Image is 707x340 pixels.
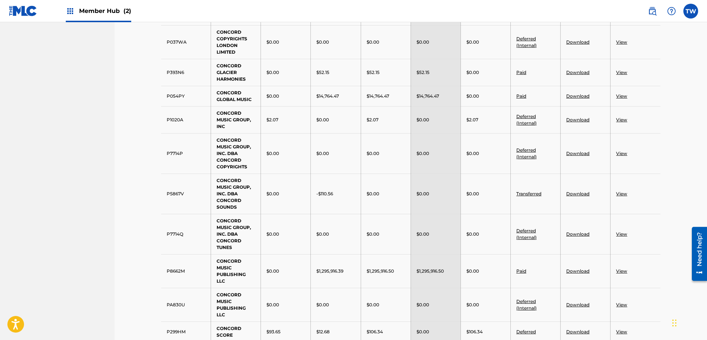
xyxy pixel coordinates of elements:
[266,117,278,123] p: $2.07
[516,299,537,311] a: Deferred (Internal)
[516,191,541,196] a: Transferred
[316,231,329,238] p: $0.00
[316,69,329,76] p: $52.15
[417,150,429,157] p: $0.00
[616,191,627,196] a: View
[670,304,707,340] iframe: Chat Widget
[211,174,261,214] td: CONCORD MUSIC GROUP, INC. DBA CONCORD SOUNDS
[616,302,627,307] a: View
[516,147,537,159] a: Deferred (Internal)
[466,117,478,123] p: $2.07
[417,191,429,197] p: $0.00
[516,36,537,48] a: Deferred (Internal)
[466,93,479,100] p: $0.00
[566,329,589,334] a: Download
[367,69,380,76] p: $52.15
[648,7,657,16] img: search
[211,133,261,174] td: CONCORD MUSIC GROUP, INC. DBA CONCORD COPYRIGHTS
[211,288,261,322] td: CONCORD MUSIC PUBLISHING LLC
[367,329,383,335] p: $106.34
[417,329,429,335] p: $0.00
[367,268,394,275] p: $1,295,916.50
[566,117,589,122] a: Download
[211,106,261,133] td: CONCORD MUSIC GROUP, INC
[316,150,329,157] p: $0.00
[466,268,479,275] p: $0.00
[161,106,211,133] td: P1020A
[316,117,329,123] p: $0.00
[466,39,479,46] p: $0.00
[417,117,429,123] p: $0.00
[566,268,589,274] a: Download
[367,302,379,308] p: $0.00
[367,117,378,123] p: $2.07
[211,25,261,59] td: CONCORD COPYRIGHTS LONDON LIMITED
[266,302,279,308] p: $0.00
[417,231,429,238] p: $0.00
[316,39,329,46] p: $0.00
[266,329,281,335] p: $93.65
[516,93,526,99] a: Paid
[616,93,627,99] a: View
[672,312,677,334] div: Drag
[566,231,589,237] a: Download
[367,150,379,157] p: $0.00
[266,69,279,76] p: $0.00
[566,302,589,307] a: Download
[616,151,627,156] a: View
[466,329,483,335] p: $106.34
[266,39,279,46] p: $0.00
[566,70,589,75] a: Download
[516,70,526,75] a: Paid
[161,174,211,214] td: P5867V
[367,191,379,197] p: $0.00
[566,39,589,45] a: Download
[161,214,211,254] td: P7714Q
[616,268,627,274] a: View
[316,93,339,100] p: $14,764.47
[417,93,439,100] p: $14,764.47
[161,254,211,288] td: P8662M
[266,191,279,197] p: $0.00
[211,214,261,254] td: CONCORD MUSIC GROUP, INC. DBA CONCORD TUNES
[367,39,379,46] p: $0.00
[266,268,279,275] p: $0.00
[466,191,479,197] p: $0.00
[316,268,343,275] p: $1,295,916.39
[211,86,261,106] td: CONCORD GLOBAL MUSIC
[616,39,627,45] a: View
[516,228,537,240] a: Deferred (Internal)
[417,268,444,275] p: $1,295,916.50
[266,93,279,100] p: $0.00
[466,150,479,157] p: $0.00
[161,133,211,174] td: P7714P
[266,231,279,238] p: $0.00
[616,70,627,75] a: View
[316,329,330,335] p: $12.68
[417,39,429,46] p: $0.00
[667,7,676,16] img: help
[161,86,211,106] td: P054PY
[616,329,627,334] a: View
[211,59,261,86] td: CONCORD GLACIER HARMONIES
[316,191,333,197] p: -$110.56
[466,302,479,308] p: $0.00
[516,329,536,334] a: Deferred
[161,288,211,322] td: PA830U
[516,268,526,274] a: Paid
[516,114,537,126] a: Deferred (Internal)
[645,4,660,18] a: Public Search
[466,69,479,76] p: $0.00
[417,302,429,308] p: $0.00
[316,302,329,308] p: $0.00
[616,231,627,237] a: View
[161,59,211,86] td: P393N6
[367,231,379,238] p: $0.00
[211,254,261,288] td: CONCORD MUSIC PUBLISHING LLC
[161,25,211,59] td: P037WA
[566,191,589,196] a: Download
[566,151,589,156] a: Download
[616,117,627,122] a: View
